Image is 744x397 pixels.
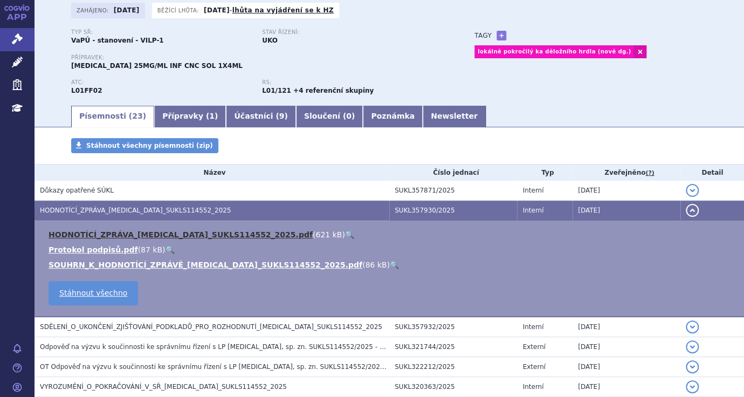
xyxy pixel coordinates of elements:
td: SUKL357932/2025 [389,317,517,337]
a: Stáhnout všechno [49,281,138,305]
p: Přípravek: [71,54,453,61]
span: Externí [522,363,545,371]
a: HODNOTÍCÍ_ZPRÁVA_[MEDICAL_DATA]_SUKLS114552_2025.pdf [49,230,313,239]
td: SUKL321744/2025 [389,337,517,357]
td: [DATE] [573,337,680,357]
span: 9 [279,112,285,120]
button: detail [686,340,699,353]
p: Typ SŘ: [71,29,251,36]
span: Interní [522,383,543,391]
a: Účastníci (9) [226,106,295,127]
p: Stav řízení: [262,29,442,36]
button: detail [686,380,699,393]
th: Zveřejněno [573,165,680,181]
th: Číslo jednací [389,165,517,181]
a: 🔍 [345,230,354,239]
td: [DATE] [573,357,680,377]
span: OT Odpověď na výzvu k součinnosti ke správnímu řízení s LP Keytruda, sp. zn. SUKLS114552/2025 - Č... [40,363,476,371]
td: [DATE] [573,201,680,221]
span: 87 kB [141,245,162,254]
span: [MEDICAL_DATA] 25MG/ML INF CNC SOL 1X4ML [71,62,243,70]
span: Odpověď na výzvu k součinnosti ke správnímu řízení s LP Keytruda, sp. zn. SUKLS114552/2025 - část 1 [40,343,399,351]
span: Běžící lhůta: [157,6,201,15]
td: [DATE] [573,377,680,397]
span: Důkazy opatřené SÚKL [40,187,114,194]
button: detail [686,204,699,217]
a: Newsletter [423,106,486,127]
strong: pembrolizumab [262,87,291,94]
td: SUKL322212/2025 [389,357,517,377]
span: Externí [522,343,545,351]
td: SUKL320363/2025 [389,377,517,397]
li: ( ) [49,229,733,240]
button: detail [686,360,699,373]
span: Interní [522,187,543,194]
span: 0 [346,112,352,120]
a: lhůta na vyjádření se k HZ [232,6,334,14]
span: Interní [522,323,543,331]
span: 23 [132,112,142,120]
span: HODNOTÍCÍ_ZPRÁVA_KEYTRUDA_SUKLS114552_2025 [40,207,231,214]
a: Písemnosti (23) [71,106,154,127]
a: Sloučení (0) [296,106,363,127]
li: ( ) [49,259,733,270]
a: Protokol podpisů.pdf [49,245,138,254]
strong: UKO [262,37,278,44]
a: 🔍 [390,261,399,269]
a: SOUHRN_K_HODNOTÍCÍ_ZPRÁVĚ_[MEDICAL_DATA]_SUKLS114552_2025.pdf [49,261,362,269]
button: detail [686,184,699,197]
strong: VaPÚ - stanovení - VILP-1 [71,37,164,44]
td: [DATE] [573,181,680,201]
p: RS: [262,79,442,86]
span: VYROZUMĚNÍ_O_POKRAČOVÁNÍ_V_SŘ_KEYTRUDA_SUKLS114552_2025 [40,383,287,391]
a: 🔍 [165,245,174,254]
span: Interní [522,207,543,214]
td: SUKL357871/2025 [389,181,517,201]
td: SUKL357930/2025 [389,201,517,221]
a: lokálně pokročilý ka děložního hrdla (nově dg.) [474,45,633,58]
h3: Tagy [474,29,492,42]
a: Stáhnout všechny písemnosti (zip) [71,138,218,153]
button: detail [686,320,699,333]
span: 621 kB [315,230,342,239]
a: Poznámka [363,106,423,127]
strong: [DATE] [114,6,140,14]
td: [DATE] [573,317,680,337]
a: + [497,31,506,40]
strong: PEMBROLIZUMAB [71,87,102,94]
strong: +4 referenční skupiny [293,87,374,94]
li: ( ) [49,244,733,255]
span: Stáhnout všechny písemnosti (zip) [86,142,213,149]
th: Název [35,165,389,181]
span: SDĚLENÍ_O_UKONČENÍ_ZJIŠŤOVÁNÍ_PODKLADŮ_PRO_ROZHODNUTÍ_KEYTRUDA_SUKLS114552_2025 [40,323,382,331]
th: Typ [517,165,573,181]
span: Zahájeno: [77,6,111,15]
p: - [204,6,334,15]
span: 86 kB [365,261,387,269]
p: ATC: [71,79,251,86]
th: Detail [680,165,744,181]
strong: [DATE] [204,6,230,14]
a: Přípravky (1) [154,106,226,127]
abbr: (?) [645,169,654,177]
span: 1 [209,112,215,120]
